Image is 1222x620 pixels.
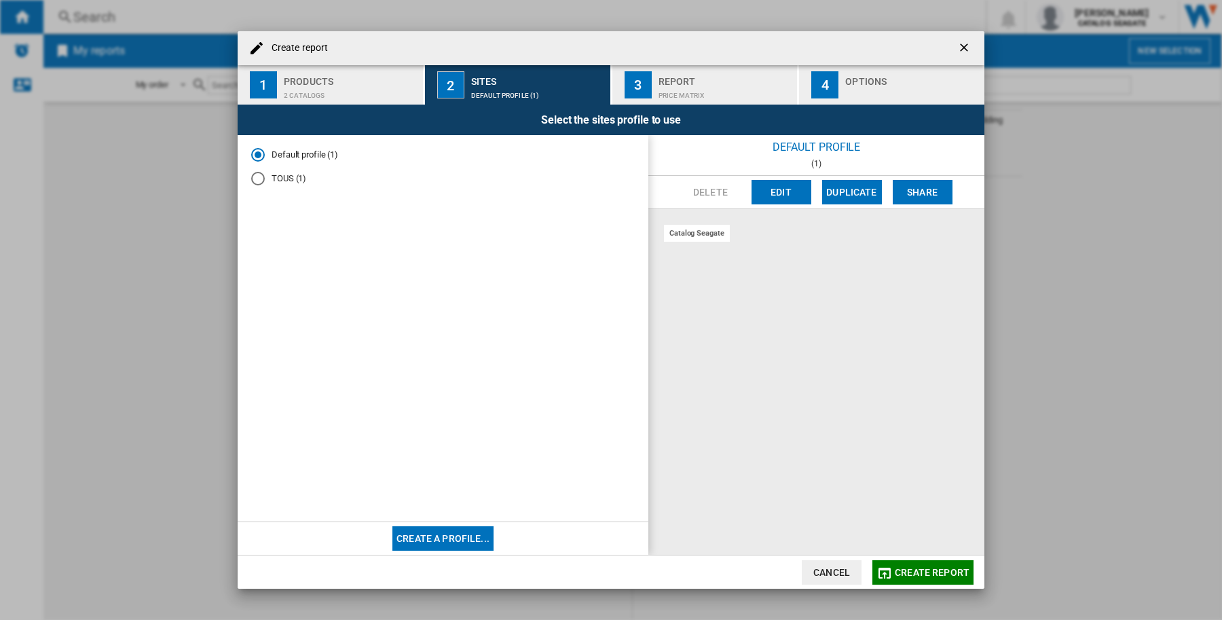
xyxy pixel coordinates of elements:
button: Cancel [802,560,862,585]
div: 3 [625,71,652,98]
div: 2 catalogs [284,85,418,99]
div: (1) [648,159,984,168]
button: Share [893,180,952,204]
div: Report [659,71,792,85]
ng-md-icon: getI18NText('BUTTONS.CLOSE_DIALOG') [957,41,974,57]
div: Default profile (1) [471,85,605,99]
button: Edit [752,180,811,204]
button: Create report [872,560,974,585]
button: Create a profile... [392,526,494,551]
div: 4 [811,71,838,98]
button: 2 Sites Default profile (1) [425,65,612,105]
button: getI18NText('BUTTONS.CLOSE_DIALOG') [952,35,979,62]
div: 1 [250,71,277,98]
div: Select the sites profile to use [238,105,984,135]
div: Products [284,71,418,85]
md-radio-button: Default profile (1) [251,149,635,162]
h4: Create report [265,41,328,55]
div: Options [845,71,979,85]
button: 3 Report Price Matrix [612,65,799,105]
div: Price Matrix [659,85,792,99]
span: Create report [895,567,969,578]
div: Sites [471,71,605,85]
div: 2 [437,71,464,98]
button: Delete [681,180,741,204]
button: Duplicate [822,180,882,204]
div: Default profile [648,135,984,159]
button: 4 Options [799,65,984,105]
div: catalog seagate [664,225,730,242]
md-radio-button: TOUS (1) [251,172,635,185]
button: 1 Products 2 catalogs [238,65,424,105]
